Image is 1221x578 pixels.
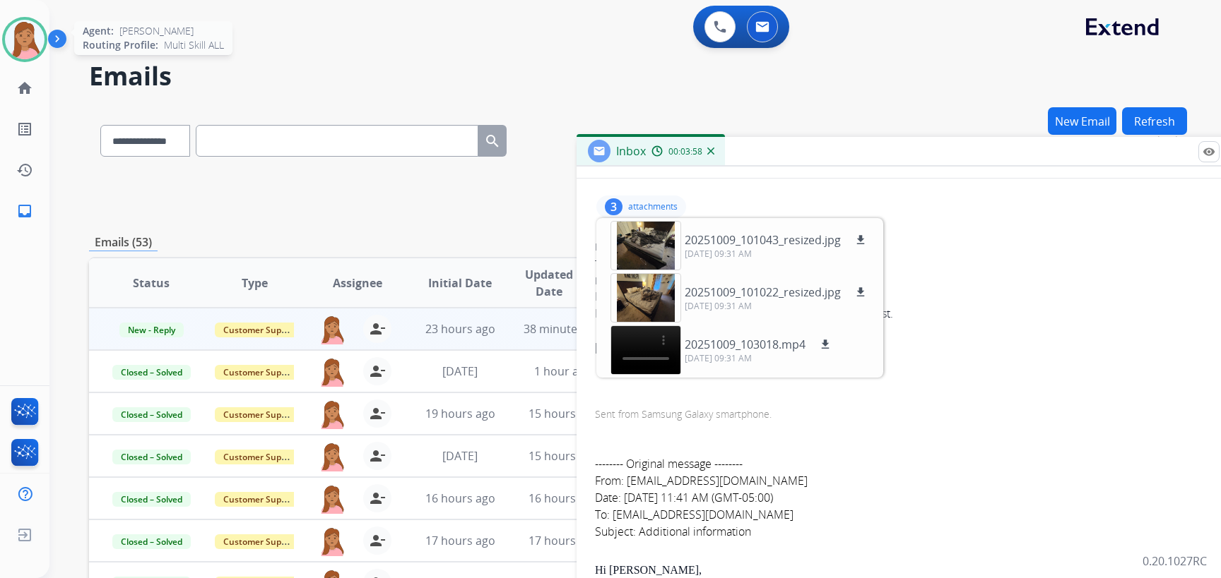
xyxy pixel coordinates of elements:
[112,534,191,549] span: Closed – Solved
[16,121,33,138] mat-icon: list_alt
[112,365,191,380] span: Closed – Solved
[668,146,702,157] span: 00:03:58
[89,62,1187,90] h2: Emails
[318,399,346,429] img: agent-avatar
[112,492,191,507] span: Closed – Solved
[16,203,33,219] mat-icon: inbox
[685,248,869,260] p: [DATE] 09:31 AM
[1048,107,1116,135] button: New Email
[854,234,867,246] mat-icon: download
[133,275,170,291] span: Status
[369,532,386,549] mat-icon: person_remove
[425,533,495,548] span: 17 hours ago
[215,365,307,380] span: Customer Support
[369,447,386,464] mat-icon: person_remove
[685,353,834,364] p: [DATE] 09:31 AM
[119,24,194,38] span: [PERSON_NAME]
[616,143,646,159] span: Inbox
[425,490,495,506] span: 16 hours ago
[215,534,307,549] span: Customer Support
[215,492,307,507] span: Customer Support
[83,38,158,52] span: Routing Profile:
[685,301,869,312] p: [DATE] 09:31 AM
[119,323,184,337] span: New - Reply
[318,357,346,387] img: agent-avatar
[529,406,598,421] span: 15 hours ago
[5,20,45,59] img: avatar
[318,484,346,514] img: agent-avatar
[215,323,307,337] span: Customer Support
[1203,145,1215,158] mat-icon: remove_red_eye
[534,363,592,379] span: 1 hour ago
[112,407,191,422] span: Closed – Solved
[16,162,33,179] mat-icon: history
[369,490,386,507] mat-icon: person_remove
[333,275,382,291] span: Assignee
[685,284,841,301] p: 20251009_101022_resized.jpg
[215,450,307,464] span: Customer Support
[529,448,598,464] span: 15 hours ago
[428,275,492,291] span: Initial Date
[318,526,346,556] img: agent-avatar
[605,198,623,215] div: 3
[83,24,114,38] span: Agent:
[854,286,867,299] mat-icon: download
[529,533,598,548] span: 17 hours ago
[112,450,191,464] span: Closed – Solved
[318,442,346,471] img: agent-avatar
[628,201,678,212] p: attachments
[1122,107,1187,135] button: Refresh
[369,405,386,422] mat-icon: person_remove
[16,80,33,97] mat-icon: home
[524,321,606,337] span: 38 minutes ago
[442,448,478,464] span: [DATE]
[425,406,495,421] span: 19 hours ago
[1125,135,1187,146] span: Last Updated:
[484,133,501,150] mat-icon: search
[524,266,575,300] span: Updated Date
[369,363,386,380] mat-icon: person_remove
[369,320,386,337] mat-icon: person_remove
[318,315,346,344] img: agent-avatar
[442,363,478,379] span: [DATE]
[164,38,224,52] span: Multi Skill ALL
[529,490,598,506] span: 16 hours ago
[1143,553,1207,570] p: 0.20.1027RC
[425,321,495,337] span: 23 hours ago
[685,231,841,248] p: 20251009_101043_resized.jpg
[89,234,158,251] p: Emails (53)
[242,275,268,291] span: Type
[685,336,806,353] p: 20251009_103018.mp4
[215,407,307,422] span: Customer Support
[819,338,832,351] mat-icon: download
